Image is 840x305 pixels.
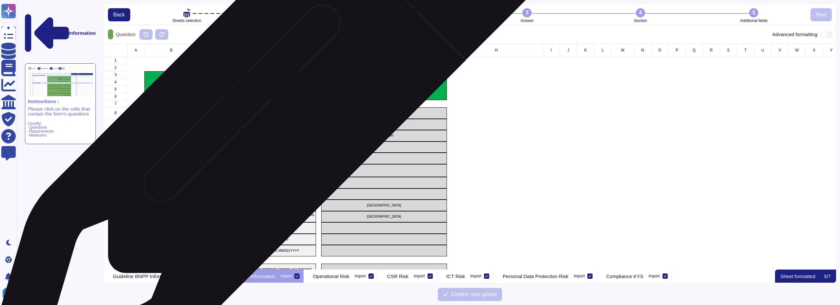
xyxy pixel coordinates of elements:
[202,167,315,174] p: NUMBER OF EMPLOYEES OF THE GROUP (if the legal entity is affiliated to a large group; otherwise m...
[104,222,127,234] div: 18
[649,274,660,278] div: Import
[202,123,315,126] p: SUPPLIER FULL TRADING NAME (if different from the supplier name)
[130,8,244,23] li: Sheets selection
[145,84,446,88] p: BNP PARIBAS PROVIDER's DUE DILIGENCES QUESTIONNAIRE
[202,157,315,160] p: NUMBER OF EMPLOYEES OF THE LEGAL ENTITY
[451,292,497,297] span: Confirm and upload
[104,130,127,142] div: 10
[28,121,93,137] p: Usually: -Questions -Requirements -Measures
[202,145,315,149] p: PROVIDER REGISTRATION NUMBER
[28,66,93,96] img: instruction
[104,256,127,264] div: 21
[104,188,127,200] div: 15
[447,48,450,52] span: G
[104,234,127,245] div: 19
[744,48,746,52] span: T
[813,48,815,52] span: X
[503,274,568,279] p: Personal Data Protection Risk
[383,48,385,52] span: F
[1,287,19,301] button: user
[357,8,471,23] li: Yes / No
[438,288,502,301] button: Confirm and upload
[104,245,127,256] div: 20
[179,274,191,278] div: Import
[355,274,366,278] div: Import
[296,8,305,17] div: 1
[202,204,315,207] p: COUNTRY OF REGISTRATION
[322,111,446,115] p: Altares Dun & Bradstreet
[202,191,315,197] p: DATE OF BUSINESS REGISTRATION (if different from the date of incorporation)
[28,99,93,104] p: Instructions :
[69,31,96,35] p: Information
[135,48,137,52] span: A
[257,48,260,52] span: D
[281,274,292,278] div: Import
[104,71,127,78] div: 3
[779,48,781,52] span: V
[104,177,127,188] div: 14
[727,48,730,52] span: S
[322,204,446,207] p: [GEOGRAPHIC_DATA]
[584,48,587,52] span: K
[414,274,425,278] div: Import
[199,48,201,52] span: C
[104,142,127,153] div: 11
[145,179,197,185] p: PROVIDER GENERAL INFORMATION
[470,8,584,23] li: Answer
[202,134,315,137] p: PROVIDER REGISTRATION NUMBER TYPE
[104,64,127,71] div: 2
[322,215,446,218] p: [GEOGRAPHIC_DATA]
[104,107,127,119] div: 8
[202,249,315,252] p: QUESTIONNAIRE COMPLETION DATE MM/DD/YYYY
[795,48,799,52] span: W
[202,268,315,271] p: Entire 2022 revenues* realized by the registered company you represent
[313,274,349,279] p: Operational Risk
[104,264,127,275] div: 22
[104,119,127,130] div: 9
[761,48,764,52] span: U
[574,274,585,278] div: Import
[243,8,357,23] li: Question
[104,164,127,177] div: 13
[693,48,696,52] span: Q
[104,57,127,64] div: 1
[113,12,125,17] span: Back
[641,48,644,52] span: N
[772,31,833,38] div: Advanced formatting
[606,274,643,279] p: Compliance KYS
[409,8,418,17] div: 2
[104,100,127,107] div: 7
[104,78,127,86] div: 4
[470,274,481,278] div: Import
[113,32,136,37] p: Question
[636,8,645,17] div: 4
[104,211,127,223] div: 17
[601,48,604,52] span: L
[387,274,409,279] p: CSR Risk
[3,288,14,300] img: user
[584,8,697,23] li: Section
[170,48,173,52] span: B
[202,181,315,185] p: DATE OF INCORPORATION MM/DD/YYYY
[104,200,127,211] div: 16
[697,8,811,23] li: Additional fields
[495,48,498,52] span: H
[202,213,315,220] p: COUNTRY OF BUSINESS (country where the supplier generates most of its revenue)
[113,274,174,279] p: Guideline BNPP Information
[104,44,836,270] div: grid
[621,48,624,52] span: M
[108,8,130,21] button: Back
[816,12,827,17] span: Next
[676,48,678,52] span: P
[522,8,532,17] div: 3
[824,274,831,279] p: 5 / 7
[202,111,315,115] p: SUPPLIER FULL NAME
[104,86,127,93] div: 5
[104,93,127,100] div: 6
[551,48,552,52] span: I
[658,48,661,52] span: O
[104,153,127,164] div: 12
[202,238,315,241] p: CONTACT PERSON / HEAD OF SALES
[567,48,569,52] span: J
[202,227,315,230] p: FULL POSTAL ADRESS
